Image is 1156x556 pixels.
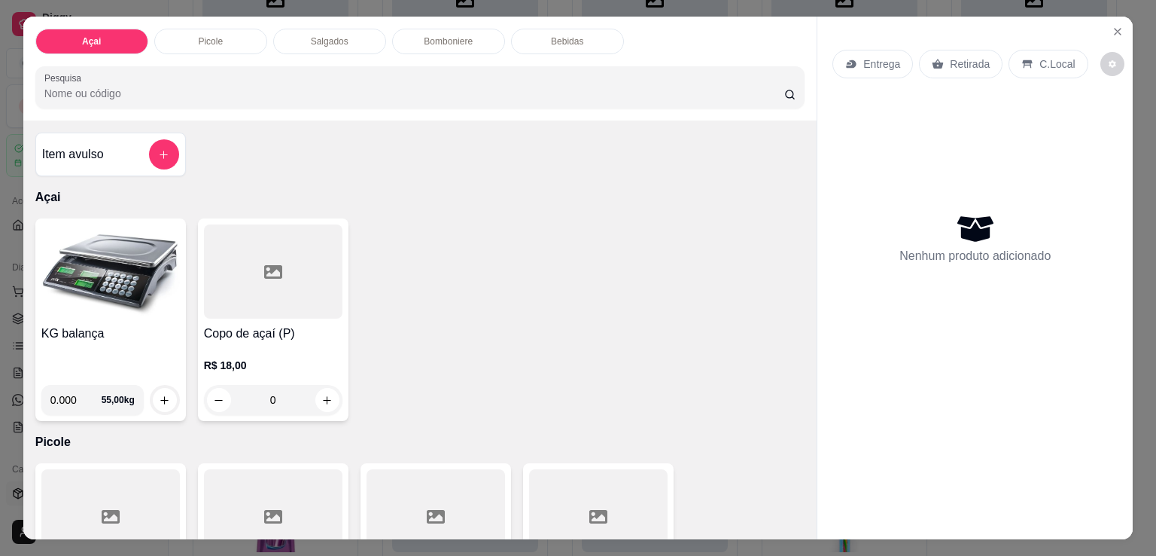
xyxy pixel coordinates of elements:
[1106,20,1130,44] button: Close
[204,358,342,373] p: R$ 18,00
[198,35,223,47] p: Picole
[863,57,900,72] p: Entrega
[899,247,1051,265] p: Nenhum produto adicionado
[950,57,990,72] p: Retirada
[551,35,583,47] p: Bebidas
[424,35,473,47] p: Bomboniere
[41,325,180,343] h4: KG balança
[50,385,102,415] input: 0.00
[153,388,177,412] button: increase-product-quantity
[44,86,784,101] input: Pesquisa
[35,433,805,451] p: Picole
[41,225,180,319] img: product-image
[1039,57,1075,72] p: C.Local
[204,325,342,343] h4: Copo de açaí (P)
[82,35,101,47] p: Açai
[207,388,231,412] button: decrease-product-quantity
[42,145,104,163] h4: Item avulso
[315,388,339,412] button: increase-product-quantity
[44,72,87,84] label: Pesquisa
[311,35,348,47] p: Salgados
[149,139,179,170] button: add-separate-item
[35,188,805,206] p: Açai
[1100,52,1124,76] button: decrease-product-quantity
